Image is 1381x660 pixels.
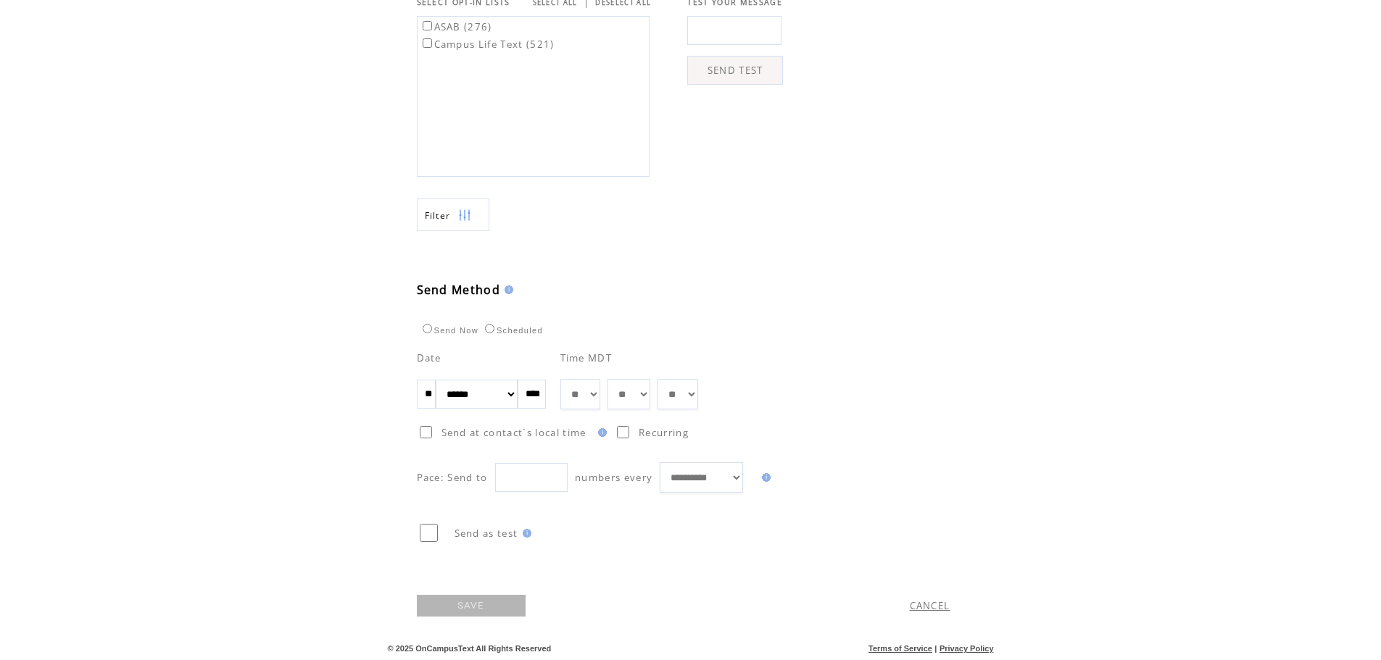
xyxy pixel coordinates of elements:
[758,473,771,482] img: help.gif
[518,529,531,538] img: help.gif
[441,426,586,439] span: Send at contact`s local time
[423,38,432,48] input: Campus Life Text (521)
[417,595,526,617] a: SAVE
[420,20,492,33] label: ASAB (276)
[485,324,494,333] input: Scheduled
[481,326,543,335] label: Scheduled
[423,324,432,333] input: Send Now
[417,471,488,484] span: Pace: Send to
[417,282,501,298] span: Send Method
[423,21,432,30] input: ASAB (276)
[420,38,555,51] label: Campus Life Text (521)
[417,351,441,364] span: Date
[419,326,478,335] label: Send Now
[575,471,652,484] span: numbers every
[425,209,451,222] span: Show filters
[934,644,937,653] span: |
[500,285,513,294] img: help.gif
[868,644,932,653] a: Terms of Service
[388,644,552,653] span: © 2025 OnCampusText All Rights Reserved
[594,428,607,437] img: help.gif
[687,56,783,85] a: SEND TEST
[455,527,518,540] span: Send as test
[417,199,489,231] a: Filter
[639,426,689,439] span: Recurring
[940,644,994,653] a: Privacy Policy
[910,599,950,612] a: CANCEL
[560,351,613,364] span: Time MDT
[458,199,471,232] img: filters.png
